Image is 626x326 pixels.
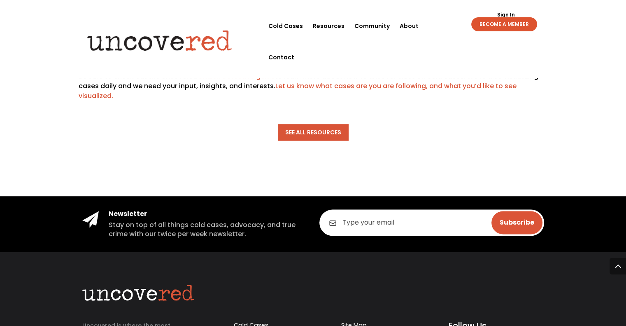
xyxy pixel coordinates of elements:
a: Contact [268,42,294,73]
input: Type your email [319,209,544,236]
h4: Newsletter [109,209,307,218]
a: Resources [313,10,344,42]
a: Cold Cases [268,10,303,42]
img: Uncovered logo [80,24,239,56]
h5: Stay on top of all things cold cases, advocacy, and true crime with our twice per week newsletter. [109,220,307,239]
a: About [400,10,419,42]
a: Sign In [492,12,519,17]
input: Subscribe [491,211,542,234]
a: Community [354,10,390,42]
p: Be sure to check out the Uncovered to learn more about how to uncover clues on cold cases. We’re ... [79,71,548,101]
a: See All Resources [278,124,349,141]
a: BECOME A MEMBER [471,17,537,31]
a: Let us know what cases are you are following, and what you’d like to see visualized. [79,81,517,101]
